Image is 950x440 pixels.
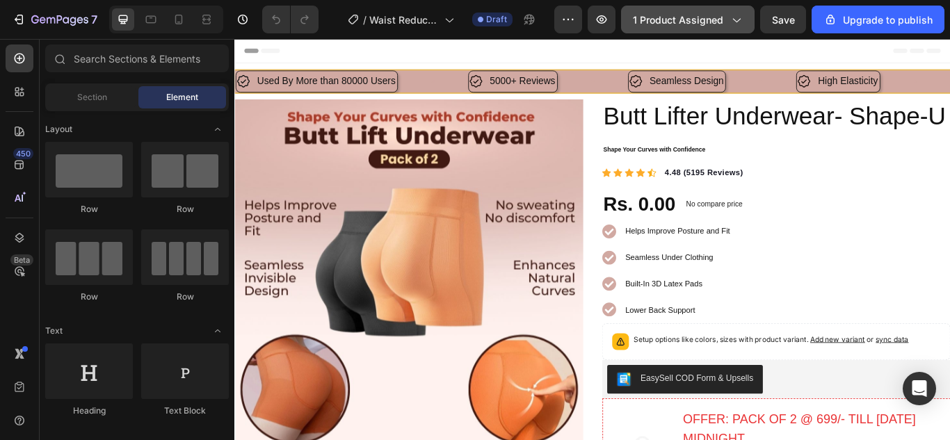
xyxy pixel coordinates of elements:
[45,123,72,136] span: Layout
[526,188,593,197] p: No compare price
[748,345,786,355] span: sync data
[428,71,835,111] h1: Butt Lifter Underwear- Shape-U
[428,177,515,209] div: Rs. 0.00
[141,203,229,215] div: Row
[735,345,786,355] span: or
[456,280,545,291] span: Built-In 3D Latex Pads
[77,91,107,104] span: Section
[486,13,507,26] span: Draft
[369,13,439,27] span: Waist Reduction Everyday Shapewear
[234,39,950,440] iframe: Design area
[297,40,373,60] p: 5000+ Reviews
[166,91,198,104] span: Element
[45,325,63,337] span: Text
[633,13,723,27] span: 1 product assigned
[671,345,735,355] span: Add new variant
[141,405,229,417] div: Text Block
[430,123,833,136] p: Shape Your Curves with Confidence
[456,250,558,260] span: Seamless Under Clothing
[10,254,33,266] div: Beta
[262,6,319,33] div: Undo/Redo
[621,6,755,33] button: 1 product assigned
[13,148,33,159] div: 450
[6,6,104,33] button: 7
[465,343,786,357] p: Setup options like colors, sizes with product variant.
[772,14,795,26] span: Save
[45,44,229,72] input: Search Sections & Elements
[483,40,570,60] p: Seamless Design
[141,291,229,303] div: Row
[207,118,229,140] span: Toggle open
[812,6,944,33] button: Upgrade to publish
[363,13,367,27] span: /
[456,219,578,229] span: Helps Improve Posture and Fit
[45,405,133,417] div: Heading
[45,291,133,303] div: Row
[473,389,604,403] div: EasySell COD Form & Upsells
[823,13,933,27] div: Upgrade to publish
[501,151,593,161] strong: 4.48 (5195 Reviews)
[207,320,229,342] span: Toggle open
[91,11,97,28] p: 7
[679,40,749,60] p: High Elasticity
[760,6,806,33] button: Save
[456,311,537,321] span: Lower Back Support
[45,203,133,215] div: Row
[434,380,615,414] button: EasySell COD Form & Upsells
[903,372,936,405] div: Open Intercom Messenger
